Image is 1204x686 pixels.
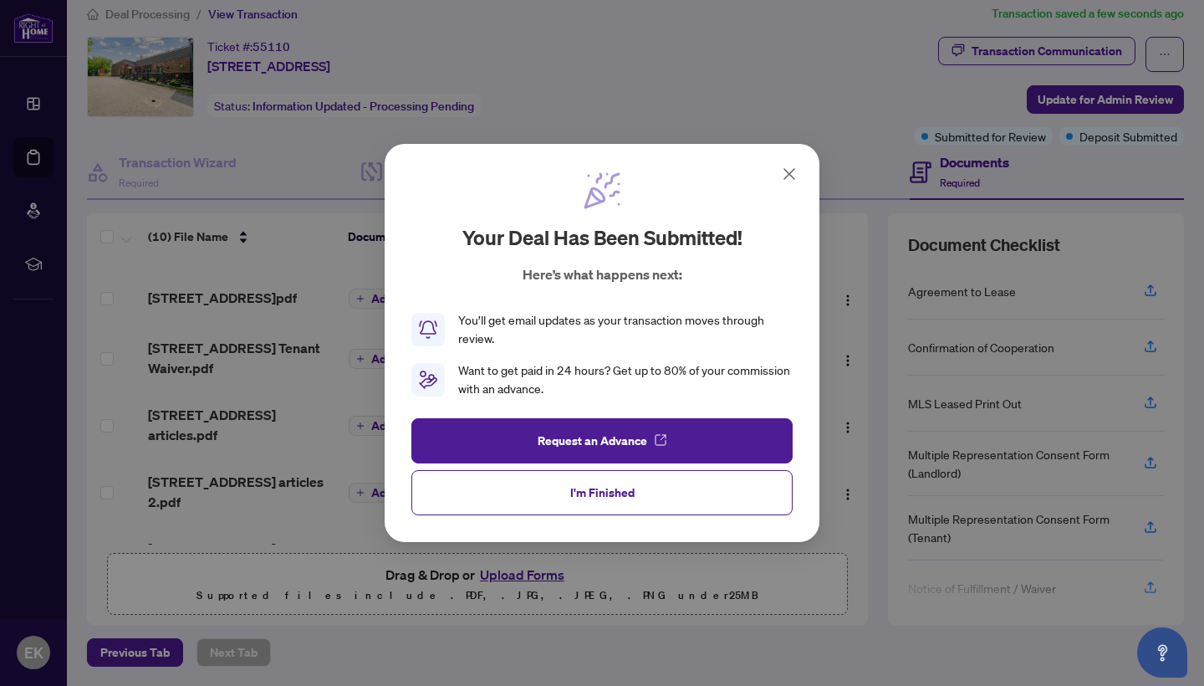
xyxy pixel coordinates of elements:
span: Request an Advance [538,427,647,454]
span: I'm Finished [570,479,635,506]
div: Want to get paid in 24 hours? Get up to 80% of your commission with an advance. [458,361,793,398]
h2: Your deal has been submitted! [462,224,742,251]
div: You’ll get email updates as your transaction moves through review. [458,311,793,348]
button: I'm Finished [411,470,793,515]
button: Open asap [1137,627,1187,678]
button: Request an Advance [411,418,793,463]
p: Here’s what happens next: [523,264,682,284]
